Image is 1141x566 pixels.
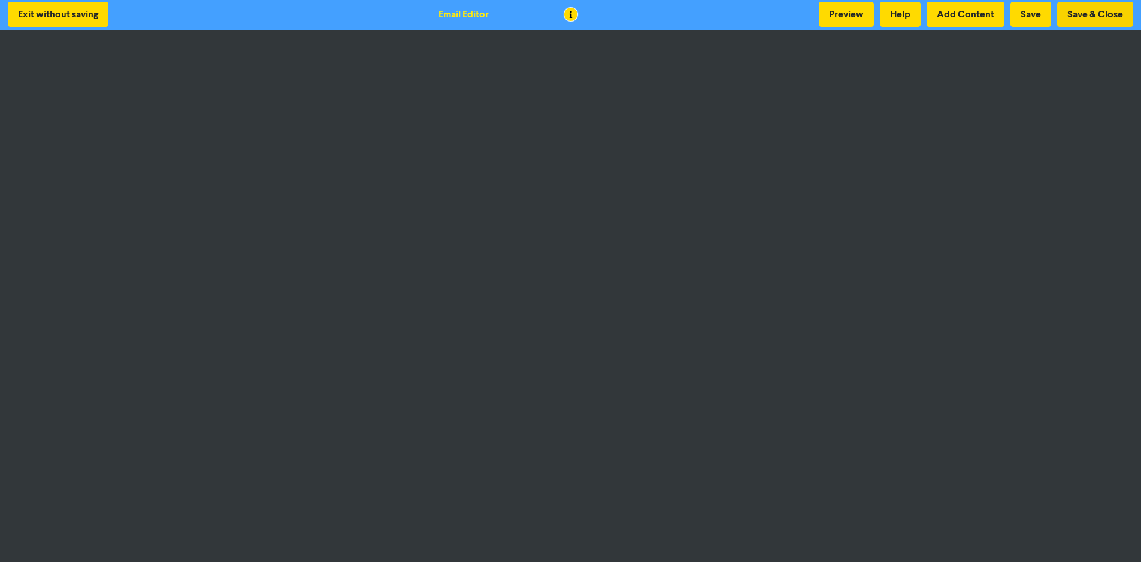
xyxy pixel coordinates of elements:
button: Save & Close [1057,2,1133,27]
div: Email Editor [438,7,489,22]
button: Exit without saving [8,2,108,27]
button: Save [1010,2,1051,27]
button: Preview [819,2,874,27]
button: Help [880,2,921,27]
button: Add Content [927,2,1004,27]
